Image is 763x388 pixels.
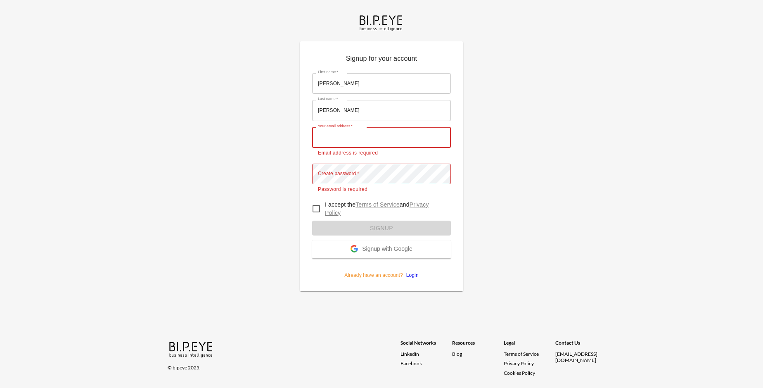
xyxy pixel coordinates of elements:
[362,245,412,254] span: Signup with Google
[318,69,338,75] label: First name
[325,201,429,216] a: Privacy Policy
[504,360,534,367] a: Privacy Policy
[355,201,400,208] a: Terms of Service
[325,200,444,217] p: I accept the and
[403,272,419,278] a: Login
[452,340,504,351] div: Resources
[400,340,452,351] div: Social Networks
[400,360,422,367] span: Facebook
[555,340,607,351] div: Contact Us
[452,351,462,357] a: Blog
[318,186,445,194] p: Password is required
[504,340,555,351] div: Legal
[168,359,389,371] div: © bipeye 2025.
[358,13,405,32] img: bipeye-logo
[400,351,419,357] span: Linkedin
[400,351,452,357] a: Linkedin
[555,351,607,363] div: [EMAIL_ADDRESS][DOMAIN_NAME]
[318,149,445,157] p: Email address is required
[318,124,353,129] label: Your email address
[312,258,451,279] p: Already have an account?
[400,360,452,367] a: Facebook
[318,96,338,102] label: Last name
[504,351,552,357] a: Terms of Service
[504,370,535,376] a: Cookies Policy
[312,54,451,67] p: Signup for your account
[168,340,215,358] img: bipeye-logo
[312,240,451,258] button: Signup with Google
